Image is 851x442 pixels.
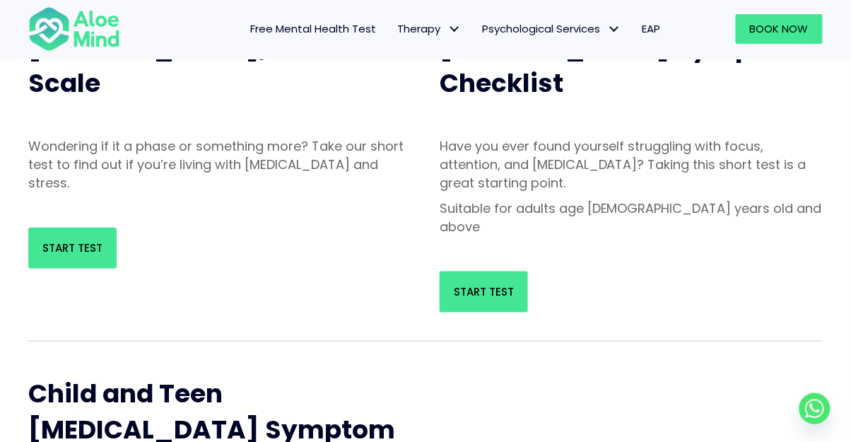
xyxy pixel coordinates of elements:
a: Free Mental Health Test [240,14,387,44]
span: Psychological Services [482,21,621,36]
span: Start Test [454,284,514,299]
img: Aloe mind Logo [28,6,120,52]
a: TherapyTherapy: submenu [387,14,471,44]
span: Free Mental Health Test [250,21,376,36]
span: [MEDICAL_DATA], Stress Scale [28,30,355,101]
p: Wondering if it a phase or something more? Take our short test to find out if you’re living with ... [28,137,411,192]
p: Suitable for adults age [DEMOGRAPHIC_DATA] years old and above [440,199,823,236]
a: EAP [631,14,671,44]
a: Start Test [440,272,528,313]
span: EAP [642,21,660,36]
span: [MEDICAL_DATA] Symptom Checklist [440,30,806,101]
span: Start Test [42,240,102,255]
span: Book Now [750,21,809,36]
span: Psychological Services: submenu [604,19,624,40]
span: Therapy [397,21,461,36]
span: Therapy: submenu [444,19,464,40]
p: Have you ever found yourself struggling with focus, attention, and [MEDICAL_DATA]? Taking this sh... [440,137,823,192]
nav: Menu [135,14,671,44]
a: Book Now [736,14,823,44]
a: Start Test [28,228,117,269]
a: Psychological ServicesPsychological Services: submenu [471,14,631,44]
a: Whatsapp [799,393,831,424]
